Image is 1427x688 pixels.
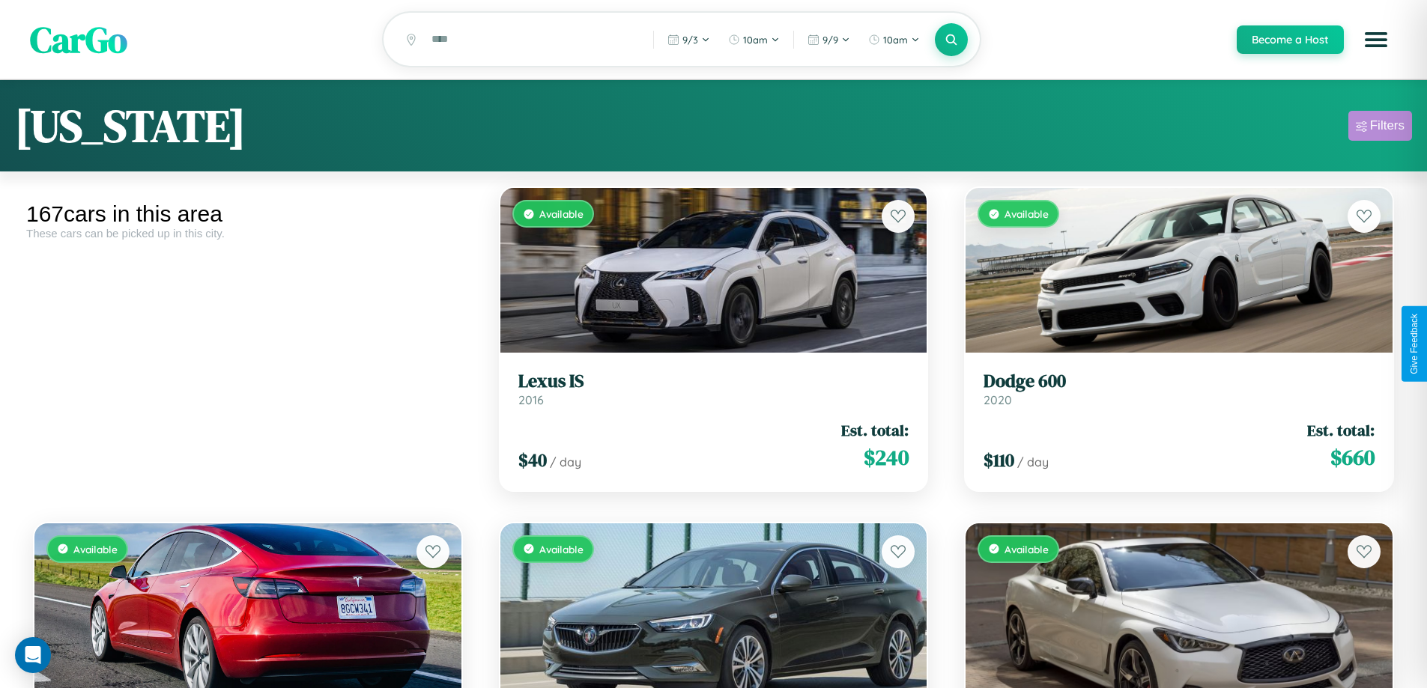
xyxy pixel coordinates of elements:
[518,371,909,407] a: Lexus IS2016
[15,637,51,673] div: Open Intercom Messenger
[539,207,584,220] span: Available
[1370,118,1405,133] div: Filters
[1017,454,1049,469] span: / day
[73,543,118,555] span: Available
[984,392,1012,407] span: 2020
[822,34,838,46] span: 9 / 9
[26,227,470,240] div: These cars can be picked up in this city.
[883,34,908,46] span: 10am
[743,34,768,46] span: 10am
[550,454,581,469] span: / day
[518,371,909,392] h3: Lexus IS
[682,34,698,46] span: 9 / 3
[721,28,787,52] button: 10am
[1005,543,1049,555] span: Available
[15,95,246,156] h1: [US_STATE]
[26,201,470,227] div: 167 cars in this area
[984,371,1375,407] a: Dodge 6002020
[518,392,544,407] span: 2016
[1005,207,1049,220] span: Available
[984,371,1375,392] h3: Dodge 600
[864,442,909,472] span: $ 240
[1237,25,1344,54] button: Become a Host
[1330,442,1375,472] span: $ 660
[1409,314,1420,374] div: Give Feedback
[1307,419,1375,441] span: Est. total:
[518,448,547,472] span: $ 40
[984,448,1014,472] span: $ 110
[660,28,718,52] button: 9/3
[1355,19,1397,61] button: Open menu
[30,15,127,64] span: CarGo
[800,28,858,52] button: 9/9
[539,543,584,555] span: Available
[861,28,927,52] button: 10am
[841,419,909,441] span: Est. total:
[1348,111,1412,141] button: Filters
